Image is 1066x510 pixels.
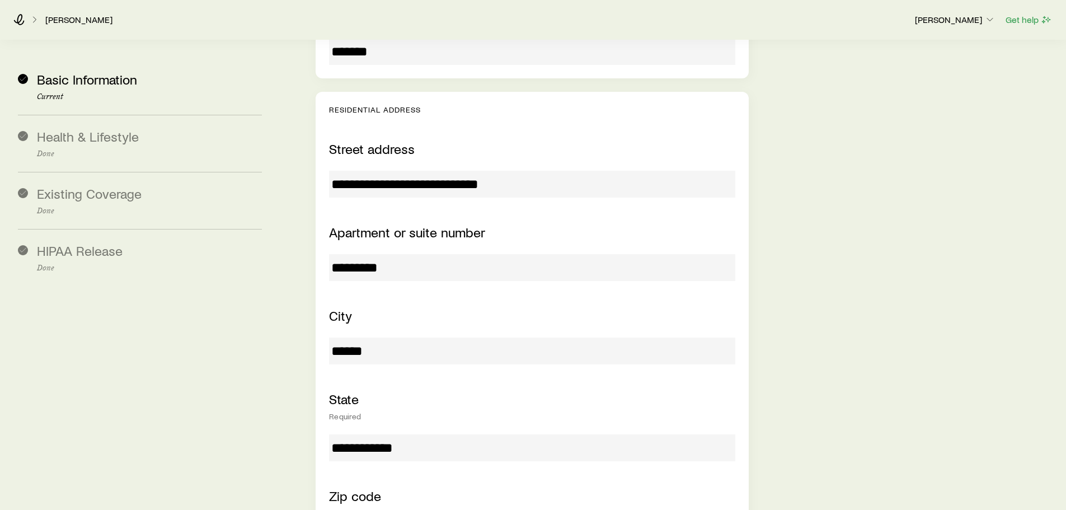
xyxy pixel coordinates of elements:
[37,149,262,158] p: Done
[329,307,352,324] label: City
[37,264,262,273] p: Done
[914,13,996,27] button: [PERSON_NAME]
[37,185,142,202] span: Existing Coverage
[37,207,262,216] p: Done
[37,92,262,101] p: Current
[45,15,113,25] a: [PERSON_NAME]
[915,14,995,25] p: [PERSON_NAME]
[329,141,415,157] label: Street address
[329,224,485,240] label: Apartment or suite number
[329,105,735,114] p: Residential Address
[329,391,359,407] label: State
[37,71,137,87] span: Basic Information
[329,412,735,421] div: Required
[1005,13,1053,26] button: Get help
[329,488,381,504] label: Zip code
[37,242,123,259] span: HIPAA Release
[37,128,139,144] span: Health & Lifestyle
